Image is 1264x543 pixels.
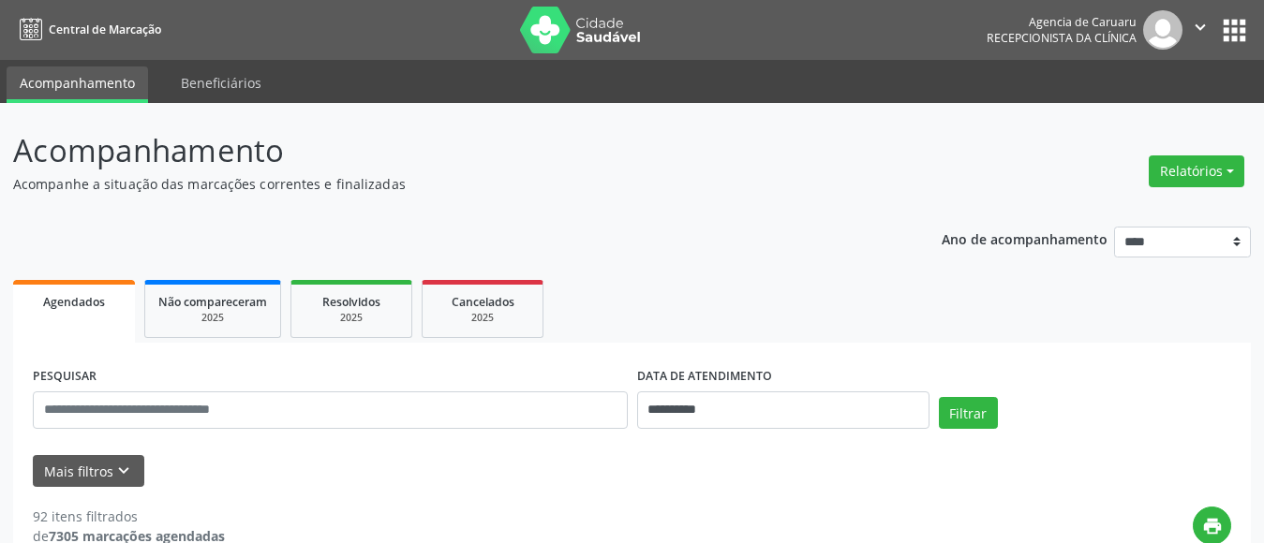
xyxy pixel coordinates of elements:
[637,362,772,391] label: DATA DE ATENDIMENTO
[33,362,97,391] label: PESQUISAR
[1182,10,1218,50] button: 
[43,294,105,310] span: Agendados
[305,311,398,325] div: 2025
[158,311,267,325] div: 2025
[1218,14,1251,47] button: apps
[1190,17,1211,37] i: 
[13,174,880,194] p: Acompanhe a situação das marcações correntes e finalizadas
[13,127,880,174] p: Acompanhamento
[322,294,380,310] span: Resolvidos
[49,22,161,37] span: Central de Marcação
[13,14,161,45] a: Central de Marcação
[987,30,1137,46] span: Recepcionista da clínica
[942,227,1108,250] p: Ano de acompanhamento
[987,14,1137,30] div: Agencia de Caruaru
[33,506,225,526] div: 92 itens filtrados
[168,66,275,99] a: Beneficiários
[33,455,144,488] button: Mais filtroskeyboard_arrow_down
[452,294,514,310] span: Cancelados
[113,461,134,481] i: keyboard_arrow_down
[1202,516,1223,536] i: print
[939,397,998,429] button: Filtrar
[158,294,267,310] span: Não compareceram
[436,311,529,325] div: 2025
[1143,10,1182,50] img: img
[1149,155,1244,187] button: Relatórios
[7,66,148,103] a: Acompanhamento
